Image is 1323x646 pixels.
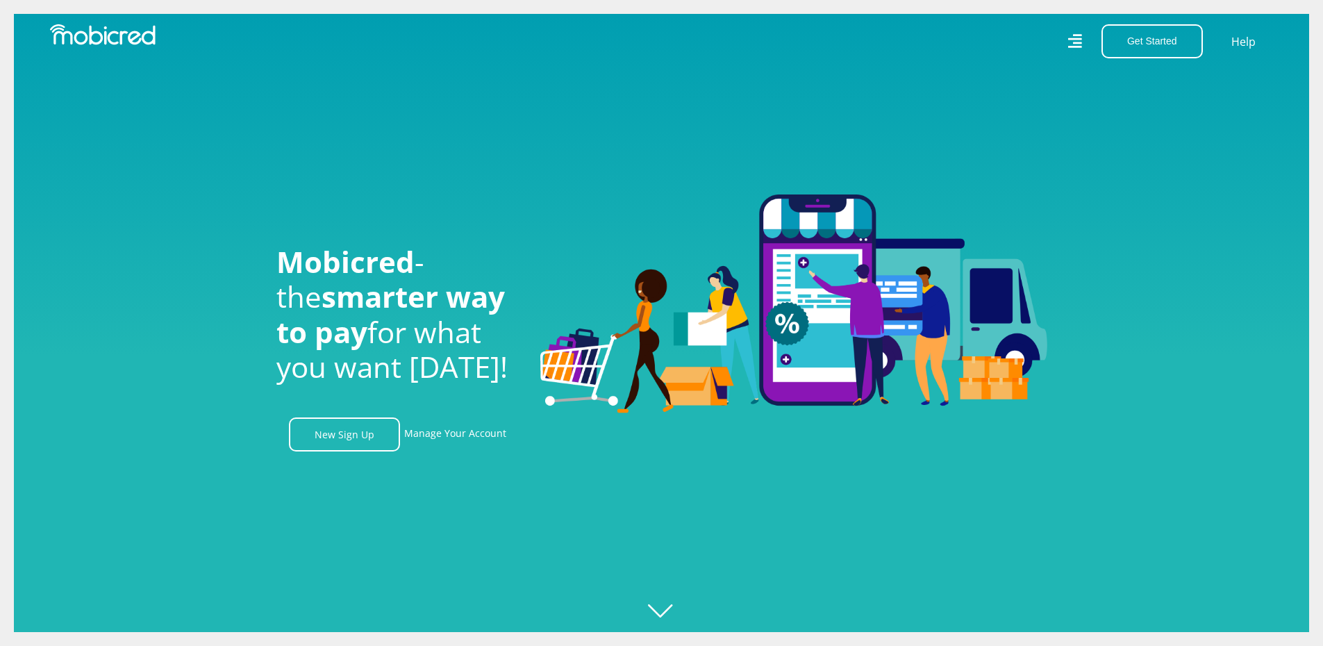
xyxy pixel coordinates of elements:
a: Help [1231,33,1256,51]
img: Welcome to Mobicred [540,194,1047,414]
a: New Sign Up [289,417,400,452]
span: Mobicred [276,242,415,281]
a: Manage Your Account [404,417,506,452]
h1: - the for what you want [DATE]! [276,245,519,385]
img: Mobicred [50,24,156,45]
span: smarter way to pay [276,276,505,351]
button: Get Started [1101,24,1203,58]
